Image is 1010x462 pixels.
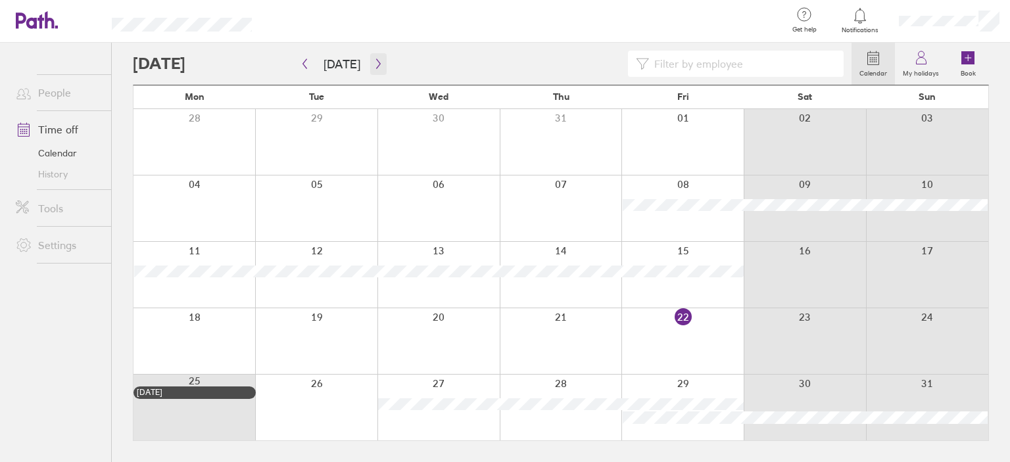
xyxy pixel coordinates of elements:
a: People [5,80,111,106]
span: Sun [919,91,936,102]
span: Mon [185,91,204,102]
span: Sat [798,91,812,102]
span: Thu [553,91,569,102]
label: Book [953,66,984,78]
input: Filter by employee [649,51,836,76]
span: Notifications [839,26,882,34]
a: Notifications [839,7,882,34]
a: Calendar [5,143,111,164]
button: [DATE] [313,53,371,75]
span: Tue [309,91,324,102]
span: Wed [429,91,448,102]
span: Get help [783,26,826,34]
a: Book [947,43,989,85]
span: Fri [677,91,689,102]
div: [DATE] [137,388,252,397]
a: Tools [5,195,111,221]
a: My holidays [895,43,947,85]
label: Calendar [852,66,895,78]
label: My holidays [895,66,947,78]
a: Time off [5,116,111,143]
a: History [5,164,111,185]
a: Settings [5,232,111,258]
a: Calendar [852,43,895,85]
